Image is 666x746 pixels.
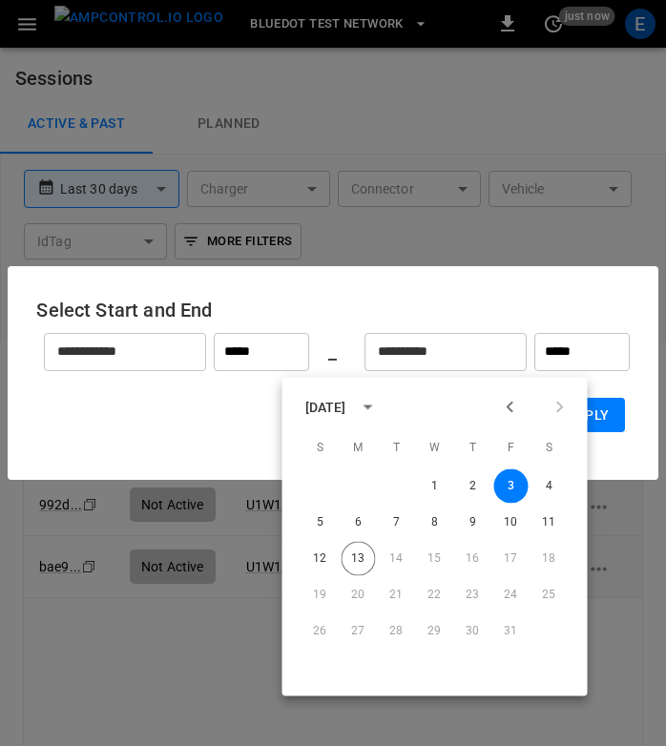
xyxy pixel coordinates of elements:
span: Saturday [532,429,567,467]
span: Sunday [303,429,338,467]
button: 6 [342,506,376,540]
button: 8 [418,506,452,540]
button: 10 [494,506,529,540]
span: Friday [494,429,529,467]
button: 7 [380,506,414,540]
button: 5 [303,506,338,540]
h6: Select Start and End [36,295,629,325]
span: Thursday [456,429,490,467]
button: 9 [456,506,490,540]
button: 4 [532,469,567,504]
button: 11 [532,506,567,540]
h6: _ [328,337,337,367]
button: calendar view is open, switch to year view [351,391,384,424]
button: 3 [494,469,529,504]
span: Wednesday [418,429,452,467]
button: 2 [456,469,490,504]
span: Tuesday [380,429,414,467]
button: 13 [342,542,376,576]
button: 12 [303,542,338,576]
span: Monday [342,429,376,467]
button: 1 [418,469,452,504]
button: Apply [552,398,625,433]
button: Previous month [494,391,527,424]
div: [DATE] [305,397,346,417]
